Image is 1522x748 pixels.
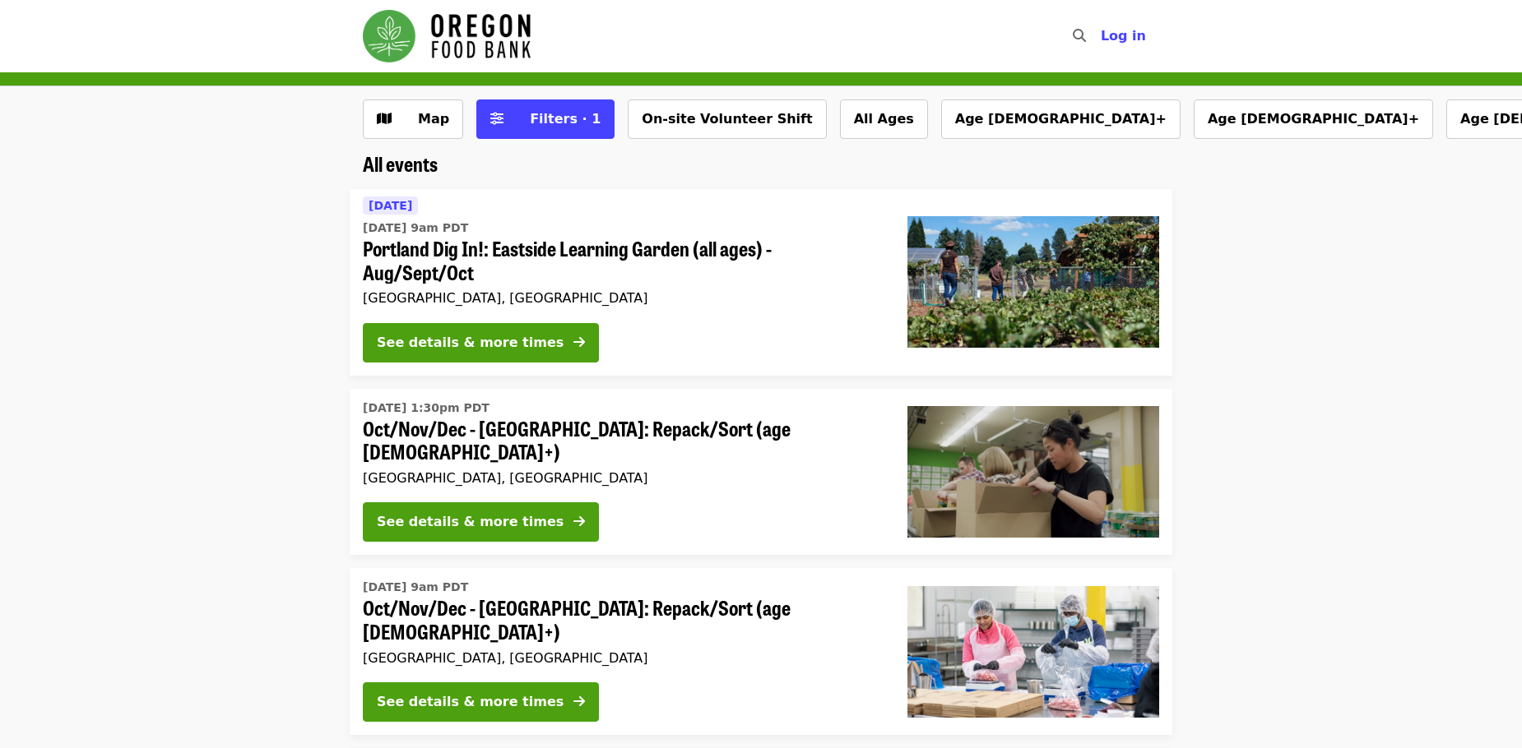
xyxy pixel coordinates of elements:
[369,199,412,212] span: [DATE]
[363,399,490,417] time: [DATE] 1:30pm PDT
[1194,99,1433,139] button: Age [DEMOGRAPHIC_DATA]+
[907,586,1159,718] img: Oct/Nov/Dec - Beaverton: Repack/Sort (age 10+) organized by Oregon Food Bank
[363,149,438,178] span: All events
[363,470,881,486] div: [GEOGRAPHIC_DATA], [GEOGRAPHIC_DATA]
[840,99,928,139] button: All Ages
[377,333,564,353] div: See details & more times
[907,406,1159,538] img: Oct/Nov/Dec - Portland: Repack/Sort (age 8+) organized by Oregon Food Bank
[363,219,468,237] time: [DATE] 9am PDT
[573,694,585,709] i: arrow-right icon
[363,650,881,666] div: [GEOGRAPHIC_DATA], [GEOGRAPHIC_DATA]
[350,389,1172,556] a: See details for "Oct/Nov/Dec - Portland: Repack/Sort (age 8+)"
[1088,20,1159,53] button: Log in
[476,99,615,139] button: Filters (1 selected)
[377,512,564,532] div: See details & more times
[363,579,468,596] time: [DATE] 9am PDT
[907,216,1159,348] img: Portland Dig In!: Eastside Learning Garden (all ages) - Aug/Sept/Oct organized by Oregon Food Bank
[363,237,881,284] span: Portland Dig In!: Eastside Learning Garden (all ages) - Aug/Sept/Oct
[363,290,881,306] div: [GEOGRAPHIC_DATA], [GEOGRAPHIC_DATA]
[941,99,1181,139] button: Age [DEMOGRAPHIC_DATA]+
[350,568,1172,735] a: See details for "Oct/Nov/Dec - Beaverton: Repack/Sort (age 10+)"
[363,417,881,464] span: Oct/Nov/Dec - [GEOGRAPHIC_DATA]: Repack/Sort (age [DEMOGRAPHIC_DATA]+)
[1073,28,1086,44] i: search icon
[377,111,392,127] i: map icon
[363,682,599,722] button: See details & more times
[530,111,601,127] span: Filters · 1
[1096,16,1109,56] input: Search
[573,335,585,350] i: arrow-right icon
[490,111,503,127] i: sliders-h icon
[363,323,599,362] button: See details & more times
[1101,28,1146,44] span: Log in
[363,10,531,62] img: Oregon Food Bank - Home
[377,692,564,712] div: See details & more times
[628,99,826,139] button: On-site Volunteer Shift
[350,189,1172,376] a: See details for "Portland Dig In!: Eastside Learning Garden (all ages) - Aug/Sept/Oct"
[363,596,881,644] span: Oct/Nov/Dec - [GEOGRAPHIC_DATA]: Repack/Sort (age [DEMOGRAPHIC_DATA]+)
[363,99,463,139] button: Show map view
[363,502,599,542] button: See details & more times
[573,514,585,529] i: arrow-right icon
[418,111,449,127] span: Map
